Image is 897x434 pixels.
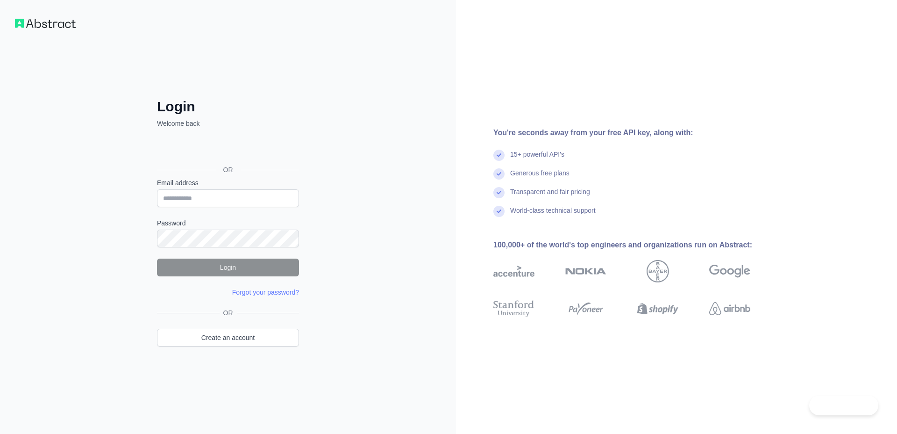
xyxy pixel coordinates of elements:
iframe: Toggle Customer Support [809,396,878,415]
img: shopify [637,298,678,319]
div: Se connecter avec Google. S'ouvre dans un nouvel onglet. [157,138,297,159]
a: Forgot your password? [232,289,299,296]
div: 100,000+ of the world's top engineers and organizations run on Abstract: [493,239,780,251]
img: stanford university [493,298,534,319]
label: Password [157,218,299,228]
img: check mark [493,150,505,161]
img: accenture [493,260,534,282]
img: check mark [493,187,505,198]
img: nokia [565,260,606,282]
span: OR [220,308,237,318]
h2: Login [157,98,299,115]
img: google [709,260,750,282]
img: bayer [647,260,669,282]
img: airbnb [709,298,750,319]
img: Workflow [15,19,76,28]
div: Transparent and fair pricing [510,187,590,206]
p: Welcome back [157,119,299,128]
iframe: Bouton "Se connecter avec Google" [152,138,302,159]
img: check mark [493,206,505,217]
label: Email address [157,178,299,188]
img: payoneer [565,298,606,319]
span: OR [216,165,241,174]
div: Generous free plans [510,168,570,187]
img: check mark [493,168,505,180]
div: 15+ powerful API's [510,150,564,168]
a: Create an account [157,329,299,347]
div: World-class technical support [510,206,596,224]
div: You're seconds away from your free API key, along with: [493,127,780,138]
button: Login [157,259,299,276]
